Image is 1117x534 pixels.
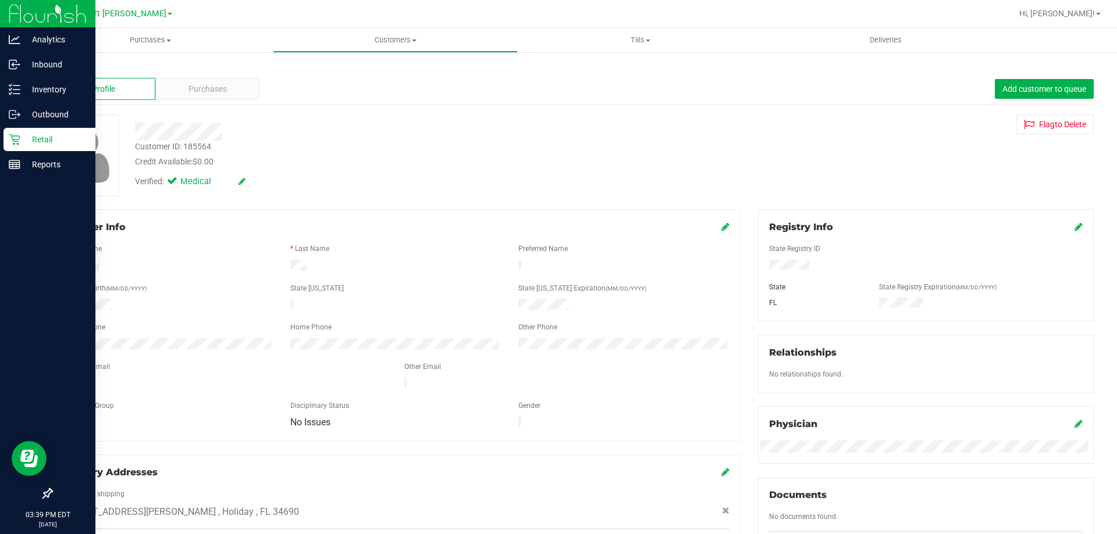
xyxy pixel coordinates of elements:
p: Reports [20,157,90,171]
span: Medical [180,175,227,188]
span: Purchases [188,83,227,95]
span: No documents found. [769,513,838,521]
iframe: Resource center [12,441,47,476]
span: Add customer to queue [1002,84,1086,94]
button: Add customer to queue [995,79,1094,99]
span: (MM/DD/YYYY) [606,285,646,292]
label: Other Email [404,361,441,372]
a: Tills [518,28,763,52]
span: Registry Info [769,221,833,232]
span: Tills [518,35,762,45]
div: Credit Available: [135,156,648,168]
label: Disciplinary Status [290,400,349,411]
label: State [US_STATE] [290,283,344,293]
span: (MM/DD/YYYY) [106,285,147,292]
span: Profile [92,83,115,95]
p: Analytics [20,33,90,46]
label: State Registry Expiration [879,282,997,292]
inline-svg: Inbound [9,59,20,70]
span: Physician [769,418,817,429]
div: FL [760,298,871,308]
p: Retail [20,132,90,146]
span: Deliveries [854,35,917,45]
label: State [US_STATE] Expiration [518,283,646,293]
span: Purchases [28,35,273,45]
label: Last Name [295,243,329,254]
p: 03:39 PM EDT [5,510,90,520]
div: Customer ID: 185564 [135,141,211,153]
label: Gender [518,400,540,411]
p: Inbound [20,58,90,71]
inline-svg: Inventory [9,84,20,95]
span: [STREET_ADDRESS][PERSON_NAME] , Holiday , FL 34690 [62,505,299,519]
p: Outbound [20,107,90,121]
div: Verified: [135,175,246,188]
label: State Registry ID [769,243,820,254]
span: Relationships [769,347,837,358]
label: Preferred Name [518,243,568,254]
a: Customers [273,28,518,52]
p: Inventory [20,83,90,96]
label: Date of Birth [67,283,147,293]
inline-svg: Outbound [9,109,20,120]
label: Home Phone [290,322,332,332]
inline-svg: Reports [9,159,20,170]
label: No relationships found. [769,369,843,379]
span: Customers [273,35,517,45]
a: Purchases [28,28,273,52]
span: No Issues [290,417,330,428]
span: Hi, [PERSON_NAME]! [1019,9,1095,18]
span: Delivery Addresses [62,467,158,478]
inline-svg: Analytics [9,34,20,45]
label: Other Phone [518,322,557,332]
span: $0.00 [193,157,214,166]
a: Deliveries [763,28,1008,52]
span: (MM/DD/YYYY) [956,284,997,291]
button: Flagto Delete [1016,114,1094,134]
inline-svg: Retail [9,134,20,145]
span: New Port [PERSON_NAME] [65,9,166,19]
p: [DATE] [5,520,90,529]
div: State [760,282,871,292]
span: Documents [769,489,827,500]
